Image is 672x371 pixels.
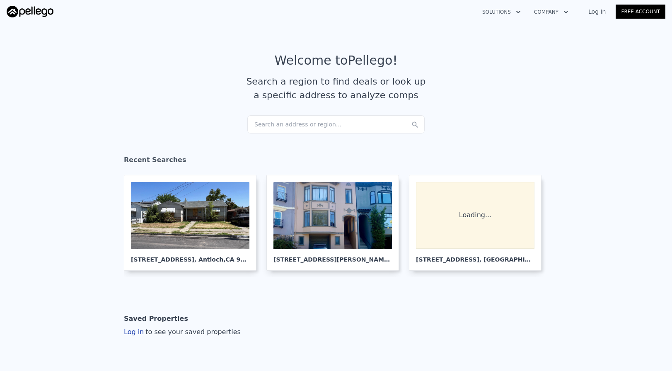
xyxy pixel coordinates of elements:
[476,5,527,19] button: Solutions
[144,328,241,336] span: to see your saved properties
[578,7,616,16] a: Log In
[7,6,53,17] img: Pellego
[409,175,548,271] a: Loading... [STREET_ADDRESS], [GEOGRAPHIC_DATA]
[131,249,249,264] div: [STREET_ADDRESS] , Antioch
[124,327,241,337] div: Log in
[275,53,398,68] div: Welcome to Pellego !
[527,5,575,19] button: Company
[273,249,392,264] div: [STREET_ADDRESS][PERSON_NAME] , [GEOGRAPHIC_DATA]
[266,175,406,271] a: [STREET_ADDRESS][PERSON_NAME], [GEOGRAPHIC_DATA]
[124,175,263,271] a: [STREET_ADDRESS], Antioch,CA 94509
[247,115,425,133] div: Search an address or region...
[223,256,256,263] span: , CA 94509
[243,75,429,102] div: Search a region to find deals or look up a specific address to analyze comps
[124,310,188,327] div: Saved Properties
[416,249,534,264] div: [STREET_ADDRESS] , [GEOGRAPHIC_DATA]
[616,5,665,19] a: Free Account
[416,182,534,249] div: Loading...
[124,148,548,175] div: Recent Searches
